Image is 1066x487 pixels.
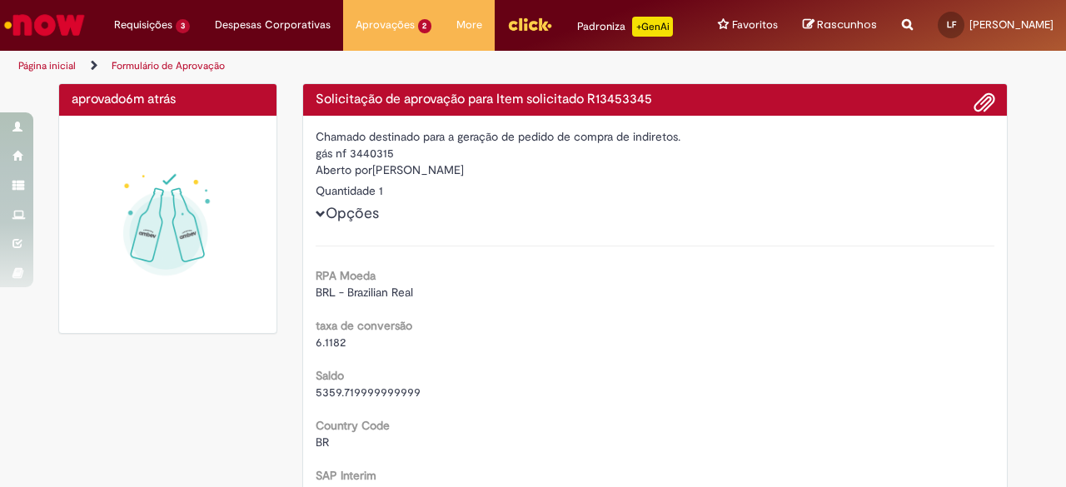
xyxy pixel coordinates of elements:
[316,128,995,145] div: Chamado destinado para a geração de pedido de compra de indiretos.
[316,285,413,300] span: BRL - Brazilian Real
[114,17,172,33] span: Requisições
[316,385,421,400] span: 5359.719999999999
[316,335,346,350] span: 6.1182
[316,468,376,483] b: SAP Interim
[72,128,264,321] img: sucesso_1.gif
[316,435,329,450] span: BR
[316,418,390,433] b: Country Code
[126,91,176,107] time: 27/08/2025 16:12:59
[817,17,877,32] span: Rascunhos
[126,91,176,107] span: 6m atrás
[356,17,415,33] span: Aprovações
[316,368,344,383] b: Saldo
[316,162,372,178] label: Aberto por
[316,318,412,333] b: taxa de conversão
[418,19,432,33] span: 2
[632,17,673,37] p: +GenAi
[803,17,877,33] a: Rascunhos
[112,59,225,72] a: Formulário de Aprovação
[12,51,698,82] ul: Trilhas de página
[947,19,956,30] span: LF
[507,12,552,37] img: click_logo_yellow_360x200.png
[316,92,995,107] h4: Solicitação de aprovação para Item solicitado R13453345
[316,162,995,182] div: [PERSON_NAME]
[456,17,482,33] span: More
[72,92,264,107] h4: aprovado
[18,59,76,72] a: Página inicial
[215,17,331,33] span: Despesas Corporativas
[176,19,190,33] span: 3
[316,268,376,283] b: RPA Moeda
[2,8,87,42] img: ServiceNow
[732,17,778,33] span: Favoritos
[316,145,995,162] div: gás nf 3440315
[969,17,1054,32] span: [PERSON_NAME]
[316,182,995,199] div: Quantidade 1
[577,17,673,37] div: Padroniza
